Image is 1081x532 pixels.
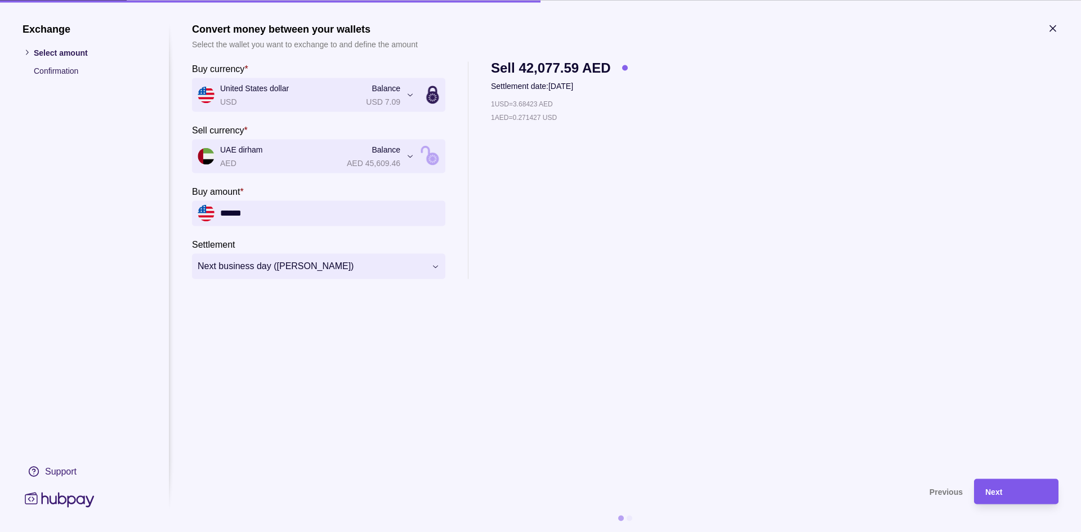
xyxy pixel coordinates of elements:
img: us [198,205,215,222]
label: Settlement [192,237,235,251]
p: Confirmation [34,64,146,77]
p: Buy currency [192,64,244,73]
div: Support [45,465,77,477]
p: Buy amount [192,186,240,196]
p: Settlement [192,239,235,249]
span: Previous [930,488,963,497]
span: Sell 42,077.59 AED [491,61,611,74]
h1: Convert money between your wallets [192,23,418,35]
button: Previous [192,479,963,504]
p: 1 AED = 0.271427 USD [491,111,557,123]
span: Next [985,488,1002,497]
p: 1 USD = 3.68423 AED [491,97,553,110]
h1: Exchange [23,23,146,35]
label: Sell currency [192,123,248,136]
input: amount [220,200,440,226]
p: Select the wallet you want to exchange to and define the amount [192,38,418,50]
button: Next [974,479,1058,504]
a: Support [23,459,146,483]
p: Sell currency [192,125,244,135]
p: Select amount [34,46,146,59]
label: Buy amount [192,184,244,198]
p: Settlement date: [DATE] [491,79,628,92]
label: Buy currency [192,61,248,75]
